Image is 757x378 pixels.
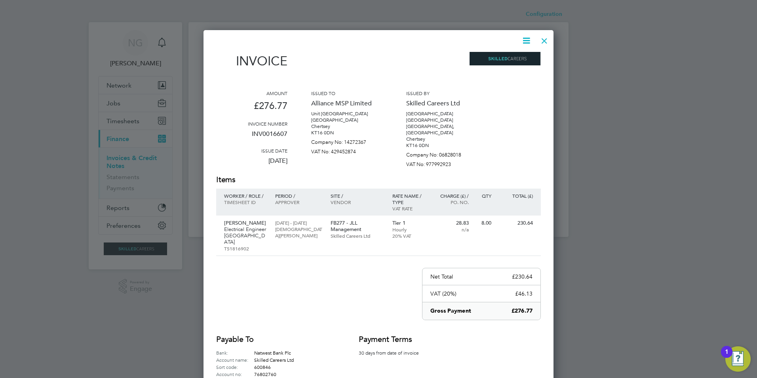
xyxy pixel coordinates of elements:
[359,334,430,345] h2: Payment terms
[216,349,254,356] label: Bank:
[406,90,477,96] h3: Issued by
[406,142,477,149] p: KT16 0DN
[311,111,382,117] p: Unit [GEOGRAPHIC_DATA]
[477,220,491,226] p: 8.00
[331,199,384,205] p: Vendor
[499,193,533,199] p: Total (£)
[434,226,469,233] p: n/a
[406,111,477,123] p: [GEOGRAPHIC_DATA] [GEOGRAPHIC_DATA]
[216,370,254,378] label: Account no:
[275,226,322,239] p: [DEMOGRAPHIC_DATA][PERSON_NAME]
[434,220,469,226] p: 28.83
[254,364,271,370] span: 600846
[311,145,382,155] p: VAT No: 429452874
[311,136,382,145] p: Company No: 14272367
[392,226,427,233] p: Hourly
[406,158,477,168] p: VAT No: 977992923
[224,220,267,226] p: [PERSON_NAME]
[216,334,335,345] h2: Payable to
[512,273,533,280] p: £230.64
[224,226,267,245] p: Electrical Engineer [GEOGRAPHIC_DATA]
[216,147,287,154] h3: Issue date
[430,290,456,297] p: VAT (20%)
[216,53,287,69] h1: Invoice
[311,96,382,111] p: Alliance MSP Limited
[725,346,751,372] button: Open Resource Center, 1 new notification
[216,90,287,96] h3: Amount
[275,193,322,199] p: Period /
[216,127,287,147] p: INV0016607
[512,307,533,315] p: £276.77
[430,273,453,280] p: Net Total
[499,220,533,226] p: 230.64
[275,199,322,205] p: Approver
[254,371,276,377] span: 76802760
[216,174,541,185] h2: Items
[331,233,384,239] p: Skilled Careers Ltd
[331,220,384,233] p: FB277 - JLL Management
[311,117,382,123] p: [GEOGRAPHIC_DATA]
[470,52,541,65] img: skilledcareers-logo-remittance.png
[392,233,427,239] p: 20% VAT
[331,193,384,199] p: Site /
[311,90,382,96] h3: Issued to
[359,349,430,356] p: 30 days from date of invoice
[406,149,477,158] p: Company No: 06828018
[406,96,477,111] p: Skilled Careers Ltd
[216,363,254,370] label: Sort code:
[477,193,491,199] p: QTY
[254,357,294,363] span: Skilled Careers Ltd
[392,220,427,226] p: Tier 1
[216,120,287,127] h3: Invoice number
[434,199,469,205] p: Po. No.
[406,136,477,142] p: Chertsey
[216,154,287,174] p: [DATE]
[311,130,382,136] p: KT16 0DN
[392,205,427,212] p: VAT rate
[311,123,382,130] p: Chertsey
[224,199,267,205] p: Timesheet ID
[515,290,533,297] p: £46.13
[725,352,728,362] div: 1
[430,307,471,315] p: Gross Payment
[216,96,287,120] p: £276.77
[406,123,477,136] p: [GEOGRAPHIC_DATA], [GEOGRAPHIC_DATA]
[224,193,267,199] p: Worker / Role /
[216,356,254,363] label: Account name:
[392,193,427,205] p: Rate name / type
[434,193,469,199] p: Charge (£) /
[224,245,267,252] p: TS1816902
[254,349,291,356] span: Natwest Bank Plc
[275,220,322,226] p: [DATE] - [DATE]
